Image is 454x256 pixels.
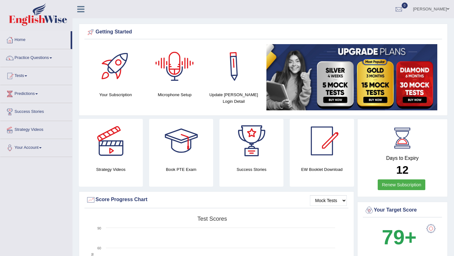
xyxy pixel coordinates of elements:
[0,31,71,47] a: Home
[266,44,437,110] img: small5.jpg
[89,91,142,98] h4: Your Subscription
[364,206,441,215] div: Your Target Score
[97,226,101,230] text: 90
[148,91,201,98] h4: Microphone Setup
[364,155,441,161] h4: Days to Expiry
[402,3,408,9] span: 0
[396,164,409,176] b: 12
[0,139,72,155] a: Your Account
[149,166,213,173] h4: Book PTE Exam
[0,85,72,101] a: Predictions
[219,166,283,173] h4: Success Stories
[290,166,354,173] h4: EW Booklet Download
[0,67,72,83] a: Tests
[197,216,227,222] tspan: Test scores
[97,246,101,250] text: 60
[378,179,425,190] a: Renew Subscription
[0,49,72,65] a: Practice Questions
[86,195,347,205] div: Score Progress Chart
[0,121,72,137] a: Strategy Videos
[79,166,143,173] h4: Strategy Videos
[382,226,416,249] b: 79+
[0,103,72,119] a: Success Stories
[86,27,440,37] div: Getting Started
[207,91,260,105] h4: Update [PERSON_NAME] Login Detail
